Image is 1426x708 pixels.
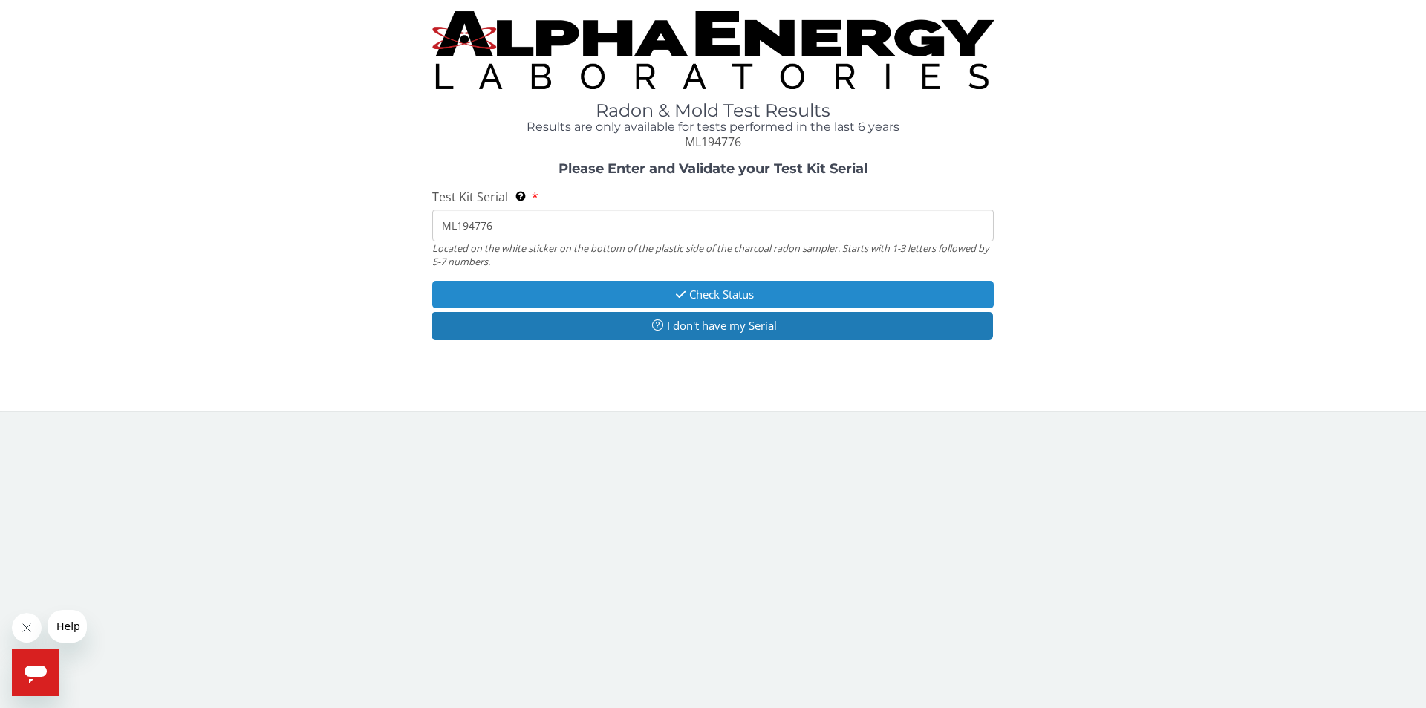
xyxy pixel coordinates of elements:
img: TightCrop.jpg [432,11,994,89]
span: Test Kit Serial [432,189,508,205]
span: ML194776 [685,134,741,150]
strong: Please Enter and Validate your Test Kit Serial [559,160,867,177]
iframe: Button to launch messaging window [12,649,59,696]
h4: Results are only available for tests performed in the last 6 years [432,120,994,134]
iframe: Close message [12,613,42,643]
div: Located on the white sticker on the bottom of the plastic side of the charcoal radon sampler. Sta... [432,241,994,269]
button: I don't have my Serial [432,312,993,340]
h1: Radon & Mold Test Results [432,101,994,120]
iframe: Message from company [48,610,87,643]
button: Check Status [432,281,994,308]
